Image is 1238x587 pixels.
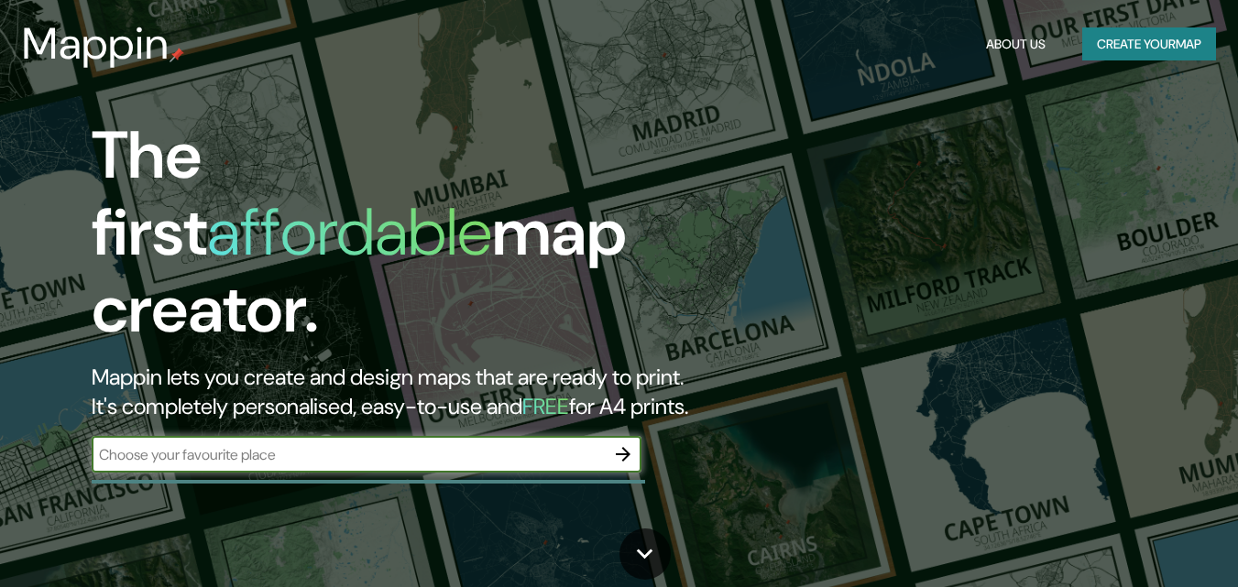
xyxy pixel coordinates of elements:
[22,18,170,70] h3: Mappin
[522,392,569,420] h5: FREE
[92,363,711,421] h2: Mappin lets you create and design maps that are ready to print. It's completely personalised, eas...
[92,444,605,465] input: Choose your favourite place
[1082,27,1216,61] button: Create yourmap
[170,48,184,62] img: mappin-pin
[207,190,492,275] h1: affordable
[979,27,1053,61] button: About Us
[92,117,711,363] h1: The first map creator.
